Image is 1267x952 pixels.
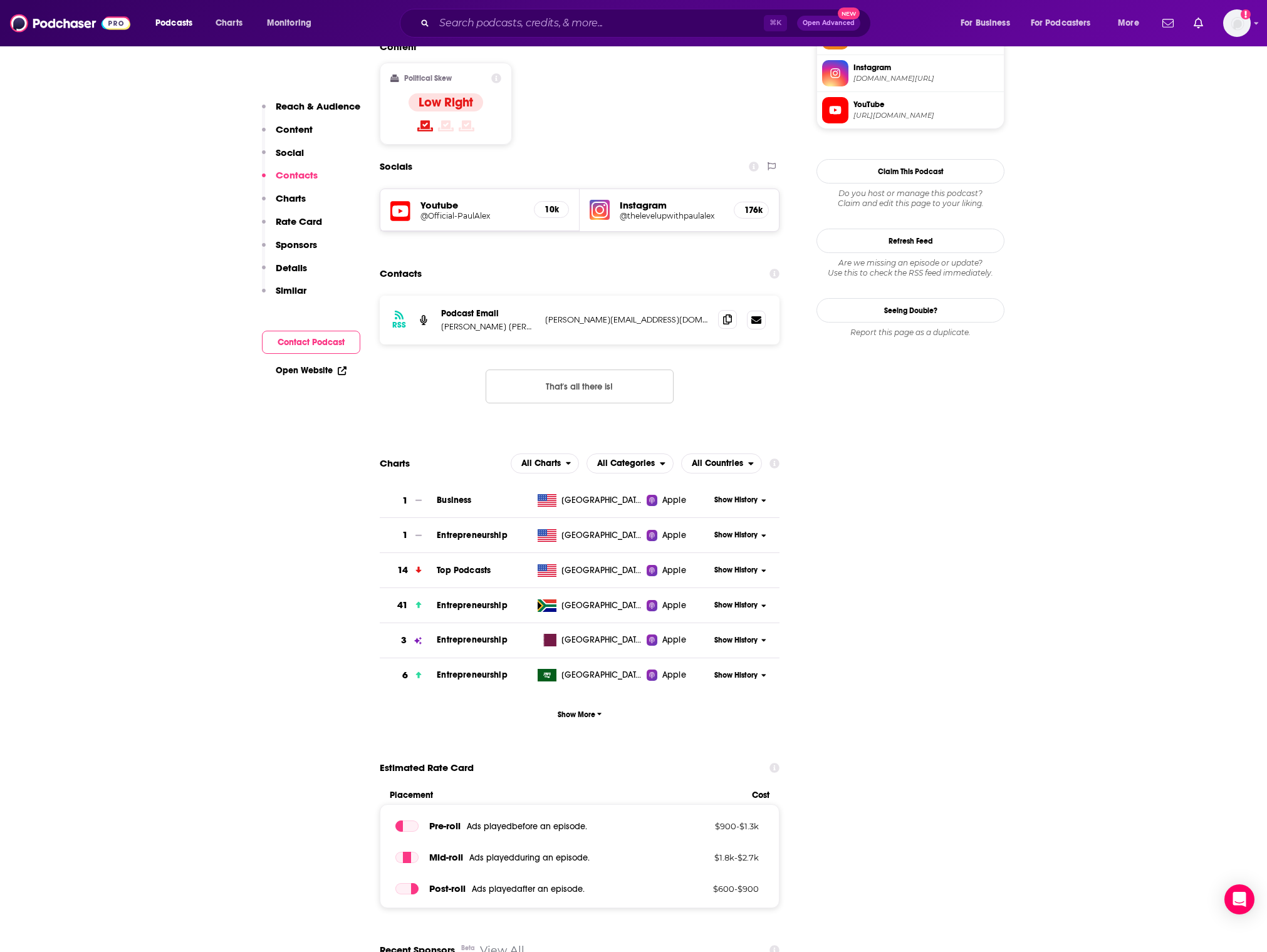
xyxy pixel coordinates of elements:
[677,852,759,862] p: $ 1.8k - $ 2.7k
[380,262,422,286] h2: Contacts
[561,494,643,507] span: United States
[276,365,347,376] a: Open Website
[853,62,999,73] span: Instagram
[1224,884,1254,914] div: Open Intercom Messenger
[853,74,999,83] span: instagram.com/thelevelupwithpaulalex
[262,192,306,215] button: Charts
[714,635,758,646] span: Show History
[437,600,507,611] a: Entrepreneurship
[662,669,686,681] span: Apple
[561,564,643,577] span: United States
[838,8,860,19] span: New
[420,199,524,211] h5: Youtube
[437,634,507,645] a: Entrepreneurship
[521,459,561,468] span: All Charts
[380,553,437,587] a: 14
[590,200,610,220] img: iconImage
[276,284,306,296] p: Similar
[1223,9,1251,37] span: Logged in as antoine.jordan
[714,565,758,576] span: Show History
[1109,13,1155,33] button: open menu
[714,495,758,505] span: Show History
[681,453,762,473] button: open menu
[276,147,304,158] p: Social
[397,598,408,613] h3: 41
[711,600,771,611] button: Show History
[469,852,590,863] span: Ads played during an episode .
[380,703,779,726] button: Show More
[262,331,360,354] button: Contact Podcast
[662,529,686,542] span: Apple
[404,74,452,83] h2: Political Skew
[262,284,306,308] button: Similar
[429,820,461,832] span: Pre -roll
[533,529,647,542] a: [GEOGRAPHIC_DATA]
[441,321,535,332] p: [PERSON_NAME] [PERSON_NAME]
[711,635,771,646] button: Show History
[561,529,643,542] span: United States
[797,16,860,31] button: Open AdvancedNew
[803,20,855,26] span: Open Advanced
[816,328,1004,338] div: Report this page as a duplicate.
[764,15,787,31] span: ⌘ K
[587,453,674,473] button: open menu
[620,199,724,211] h5: Instagram
[816,189,1004,199] span: Do you host or manage this podcast?
[1223,9,1251,37] button: Show profile menu
[10,11,130,35] img: Podchaser - Follow, Share and Rate Podcasts
[677,821,759,831] p: $ 900 - $ 1.3k
[429,851,463,863] span: Mid -roll
[262,169,318,192] button: Contacts
[816,159,1004,184] button: Claim This Podcast
[677,884,759,894] p: $ 600 - $ 900
[472,884,585,894] span: Ads played after an episode .
[816,258,1004,278] div: Are we missing an episode or update? Use this to check the RSS feed immediately.
[511,453,580,473] h2: Platforms
[714,530,758,541] span: Show History
[662,494,686,507] span: Apple
[380,484,437,518] a: 1
[533,564,647,577] a: [GEOGRAPHIC_DATA]
[155,14,192,32] span: Podcasts
[262,239,317,262] button: Sponsors
[816,298,1004,323] a: Seeing Double?
[262,123,313,147] button: Content
[952,13,1026,33] button: open menu
[1118,14,1139,32] span: More
[207,13,250,33] a: Charts
[545,314,708,325] p: [PERSON_NAME][EMAIL_ADDRESS][DOMAIN_NAME]
[437,670,507,680] span: Entrepreneurship
[216,14,242,32] span: Charts
[816,189,1004,209] div: Claim and edit this page to your liking.
[390,790,741,800] span: Placement
[380,588,437,623] a: 41
[561,634,643,646] span: Qatar
[561,669,643,681] span: Saudi Arabia
[467,821,587,832] span: Ads played before an episode .
[420,211,524,220] h5: @Official-PaulAlex
[561,599,643,612] span: South Africa
[647,669,710,681] a: Apple
[276,169,318,181] p: Contacts
[714,600,758,611] span: Show History
[752,790,769,800] span: Cost
[276,100,360,112] p: Reach & Audience
[437,565,491,576] a: Top Podcasts
[620,211,724,220] a: @thelevelupwithpaulalex
[380,457,410,469] h2: Charts
[380,41,769,53] h2: Content
[380,518,437,552] a: 1
[647,529,710,542] a: Apple
[262,147,304,170] button: Social
[276,239,317,251] p: Sponsors
[714,670,758,681] span: Show History
[434,13,764,33] input: Search podcasts, credits, & more...
[647,599,710,612] a: Apple
[533,634,647,646] a: [GEOGRAPHIC_DATA]
[647,564,710,577] a: Apple
[711,670,771,681] button: Show History
[397,563,408,577] h3: 14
